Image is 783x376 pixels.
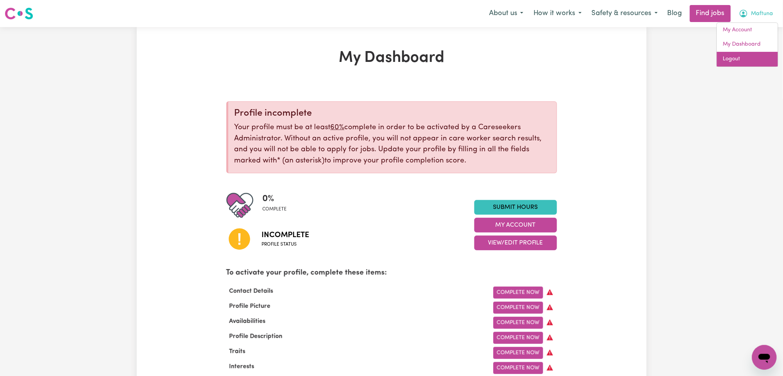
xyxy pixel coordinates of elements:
[234,108,550,119] div: Profile incomplete
[717,52,778,67] a: Logout
[690,5,731,22] a: Find jobs
[752,345,777,370] iframe: Button to launch messaging window
[717,23,778,38] a: My Account
[717,22,778,67] div: My Account
[717,37,778,52] a: My Dashboard
[226,268,557,279] p: To activate your profile, complete these items:
[277,157,325,164] span: an asterisk
[331,124,345,131] u: 60%
[263,192,293,219] div: Profile completeness: 0%
[493,317,543,329] a: Complete Now
[226,364,258,370] span: Interests
[234,122,550,167] p: Your profile must be at least complete in order to be activated by a Careseekers Administrator. W...
[493,362,543,374] a: Complete Now
[663,5,687,22] a: Blog
[484,5,528,22] button: About us
[528,5,587,22] button: How it works
[751,10,773,18] span: Maftuna
[493,287,543,299] a: Complete Now
[262,229,309,241] span: Incomplete
[493,332,543,344] a: Complete Now
[493,302,543,314] a: Complete Now
[226,288,277,294] span: Contact Details
[493,347,543,359] a: Complete Now
[226,349,249,355] span: Traits
[474,218,557,232] button: My Account
[474,236,557,250] button: View/Edit Profile
[474,200,557,215] a: Submit Hours
[5,5,33,22] a: Careseekers logo
[226,333,286,340] span: Profile Description
[226,318,269,325] span: Availabilities
[263,192,287,206] span: 0 %
[5,7,33,21] img: Careseekers logo
[587,5,663,22] button: Safety & resources
[262,241,309,248] span: Profile status
[226,303,274,309] span: Profile Picture
[263,206,287,213] span: complete
[734,5,778,22] button: My Account
[226,49,557,67] h1: My Dashboard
